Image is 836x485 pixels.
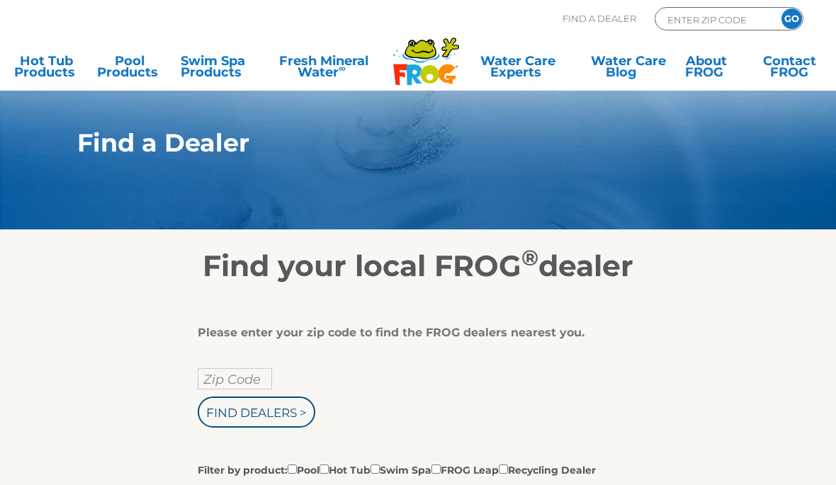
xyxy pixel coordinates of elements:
p: Find A Dealer [563,7,636,30]
h2: Find your local FROG dealer [56,248,780,283]
input: Filter by product:PoolHot TubSwim SpaFROG LeapRecycling Dealer [288,464,297,474]
label: Filter by product: Pool Hot Tub Swim Spa FROG Leap Recycling Dealer [198,462,596,477]
h1: Find a Dealer [77,129,708,157]
a: Swim SpaProducts [181,55,245,84]
a: Water CareBlog [591,55,655,84]
input: Filter by product:PoolHot TubSwim SpaFROG LeapRecycling Dealer [320,464,329,474]
a: Fresh MineralWater∞ [264,55,384,84]
a: PoolProducts [97,55,162,84]
input: Filter by product:PoolHot TubSwim SpaFROG LeapRecycling Dealer [499,464,508,474]
a: AboutFROG [674,55,739,84]
a: Hot TubProducts [14,55,79,84]
input: GO [781,8,802,29]
sup: ® [521,244,538,271]
input: Filter by product:PoolHot TubSwim SpaFROG LeapRecycling Dealer [431,464,441,474]
div: Please enter your zip code to find the FROG dealers nearest you. [198,326,627,340]
a: Water CareExperts [463,55,572,84]
sup: ∞ [339,62,346,74]
input: Zip Code Form [666,11,762,28]
input: Find Dealers > [198,396,315,428]
a: ContactFROG [757,55,822,84]
input: Filter by product:PoolHot TubSwim SpaFROG LeapRecycling Dealer [371,464,380,474]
